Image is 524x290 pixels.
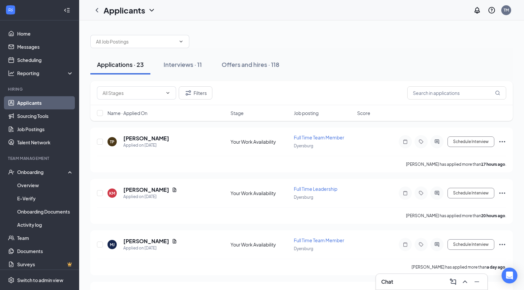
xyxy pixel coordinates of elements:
[8,277,15,283] svg: Settings
[123,142,169,149] div: Applied on [DATE]
[64,7,70,14] svg: Collapse
[7,7,14,13] svg: WorkstreamLogo
[488,6,496,14] svg: QuestionInfo
[495,90,500,96] svg: MagnifyingGlass
[461,278,469,286] svg: ChevronUp
[123,135,169,142] h5: [PERSON_NAME]
[447,188,494,198] button: Schedule Interview
[110,139,114,145] div: TP
[498,189,506,197] svg: Ellipses
[172,187,177,192] svg: Document
[123,238,169,245] h5: [PERSON_NAME]
[294,246,313,251] span: Dyersburg
[17,231,74,245] a: Team
[8,156,72,161] div: Team Management
[481,162,505,167] b: 17 hours ago
[433,139,441,144] svg: ActiveChat
[460,276,470,287] button: ChevronUp
[294,134,344,140] span: Full Time Team Member
[487,265,505,270] b: a day ago
[17,70,74,76] div: Reporting
[17,258,74,271] a: SurveysCrown
[294,195,313,200] span: Dyersburg
[472,276,482,287] button: Minimize
[123,193,177,200] div: Applied on [DATE]
[17,218,74,231] a: Activity log
[294,143,313,148] span: Dyersburg
[473,278,481,286] svg: Minimize
[17,179,74,192] a: Overview
[93,6,101,14] svg: ChevronLeft
[103,89,163,97] input: All Stages
[401,190,409,196] svg: Note
[17,96,74,109] a: Applicants
[17,123,74,136] a: Job Postings
[417,190,425,196] svg: Tag
[231,110,244,116] span: Stage
[401,139,409,144] svg: Note
[447,136,494,147] button: Schedule Interview
[448,276,458,287] button: ComposeMessage
[433,190,441,196] svg: ActiveChat
[498,138,506,146] svg: Ellipses
[17,27,74,40] a: Home
[17,169,68,175] div: Onboarding
[123,245,177,251] div: Applied on [DATE]
[406,161,506,167] p: [PERSON_NAME] has applied more than .
[449,278,457,286] svg: ComposeMessage
[17,136,74,149] a: Talent Network
[17,205,74,218] a: Onboarding Documents
[123,186,169,193] h5: [PERSON_NAME]
[406,213,506,218] p: [PERSON_NAME] has applied more than .
[8,70,15,76] svg: Analysis
[222,60,279,69] div: Offers and hires · 118
[165,90,170,96] svg: ChevronDown
[17,40,74,53] a: Messages
[481,213,505,218] b: 20 hours ago
[504,7,509,13] div: TM
[8,86,72,92] div: Hiring
[412,264,506,270] p: [PERSON_NAME] has applied more than .
[108,110,147,116] span: Name · Applied On
[17,53,74,67] a: Scheduling
[184,89,192,97] svg: Filter
[447,239,494,250] button: Schedule Interview
[294,110,319,116] span: Job posting
[96,38,176,45] input: All Job Postings
[17,277,63,283] div: Switch to admin view
[433,242,441,247] svg: ActiveChat
[8,169,15,175] svg: UserCheck
[417,242,425,247] svg: Tag
[473,6,481,14] svg: Notifications
[179,86,212,100] button: Filter Filters
[357,110,370,116] span: Score
[17,192,74,205] a: E-Verify
[498,241,506,248] svg: Ellipses
[231,138,290,145] div: Your Work Availability
[164,60,202,69] div: Interviews · 11
[178,39,184,44] svg: ChevronDown
[231,241,290,248] div: Your Work Availability
[231,190,290,196] div: Your Work Availability
[104,5,145,16] h1: Applicants
[97,60,144,69] div: Applications · 23
[17,109,74,123] a: Sourcing Tools
[417,139,425,144] svg: Tag
[401,242,409,247] svg: Note
[17,245,74,258] a: Documents
[172,239,177,244] svg: Document
[502,268,517,283] div: Open Intercom Messenger
[381,278,393,285] h3: Chat
[110,242,115,247] div: MJ
[294,237,344,243] span: Full Time Team Member
[109,190,115,196] div: KM
[407,86,506,100] input: Search in applications
[294,186,337,192] span: Full Time Leadership
[148,6,156,14] svg: ChevronDown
